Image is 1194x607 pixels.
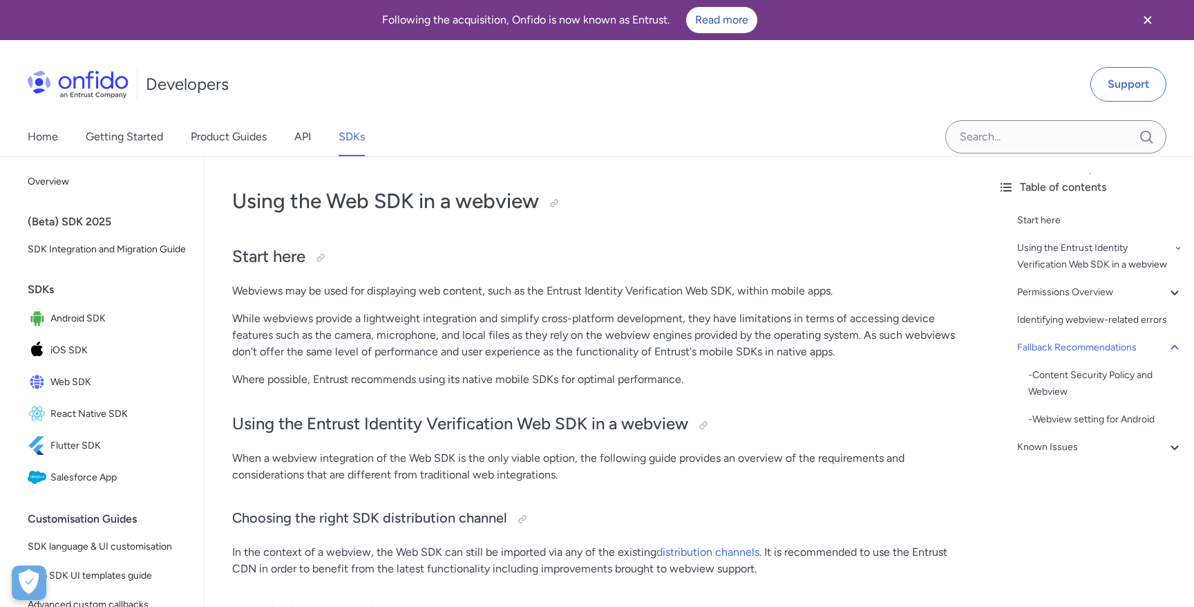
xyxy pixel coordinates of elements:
[22,562,193,590] a: Web SDK UI templates guide
[1017,240,1183,273] a: Using the Entrust Identity Verification Web SDK in a webview
[28,118,58,156] a: Home
[28,309,50,328] img: IconAndroid SDK
[1017,339,1183,356] a: Fallback Recommendations
[28,71,129,98] img: Onfido Logo
[1090,67,1166,102] a: Support
[232,283,959,299] p: Webviews may be used for displaying web content, such as the Entrust Identity Verification Web SD...
[1017,439,1183,456] a: Known Issues
[1017,312,1183,328] a: Identifying webview-related errors
[232,187,959,215] h1: Using the Web SDK in a webview
[22,463,193,493] a: IconSalesforce AppSalesforce App
[22,367,193,398] a: IconWeb SDKWeb SDK
[28,373,50,392] img: IconWeb SDK
[28,539,187,555] span: SDK language & UI customisation
[1139,12,1156,28] svg: Close banner
[945,120,1166,153] input: Onfido search input field
[28,436,50,456] img: IconFlutter SDK
[28,404,50,424] img: IconReact Native SDK
[656,545,759,559] a: distribution channels
[22,399,193,429] a: IconReact Native SDKReact Native SDK
[22,168,193,196] a: Overview
[50,341,187,360] span: iOS SDK
[146,73,229,95] h1: Developers
[50,436,187,456] span: Flutter SDK
[1028,367,1183,400] a: -Content Security Policy and Webview
[191,118,267,156] a: Product Guides
[50,404,187,424] span: React Native SDK
[28,468,50,487] img: IconSalesforce App
[339,118,365,156] a: SDKs
[28,208,198,236] div: (Beta) SDK 2025
[232,508,959,530] h3: Choosing the right SDK distribution channel
[1017,212,1183,229] a: Start here
[232,413,959,436] h2: Using the Entrust Identity Verification Web SDK in a webview
[998,179,1183,196] div: Table of contents
[22,533,193,561] a: SDK language & UI customisation
[50,373,187,392] span: Web SDK
[28,174,187,190] span: Overview
[28,341,50,360] img: IconiOS SDK
[17,7,1122,33] div: Following the acquisition, Onfido is now known as Entrust.
[28,505,198,533] div: Customisation Guides
[232,310,959,360] p: While webviews provide a lightweight integration and simplify cross-platform development, they ha...
[294,118,311,156] a: API
[1122,3,1173,37] button: Close banner
[12,566,46,600] button: Open Preferences
[50,468,187,487] span: Salesforce App
[50,309,187,328] span: Android SDK
[232,371,959,388] p: Where possible, Entrust recommends using its native mobile SDKs for optimal performance.
[232,544,959,577] p: In the context of a webview, the Web SDK can still be imported via any of the existing . It is re...
[22,236,193,263] a: SDK Integration and Migration Guide
[28,241,187,258] span: SDK Integration and Migration Guide
[22,335,193,366] a: IconiOS SDKiOS SDK
[1028,411,1183,428] a: -Webview setting for Android
[22,431,193,461] a: IconFlutter SDKFlutter SDK
[86,118,163,156] a: Getting Started
[232,450,959,483] p: When a webview integration of the Web SDK is the only viable option, the following guide provides...
[28,568,187,584] span: Web SDK UI templates guide
[232,245,959,269] h2: Start here
[28,276,198,303] div: SDKs
[1017,284,1183,301] a: Permissions Overview
[686,7,757,33] a: Read more
[1028,411,1183,428] div: - Webview setting for Android
[22,303,193,334] a: IconAndroid SDKAndroid SDK
[1028,367,1183,400] div: - Content Security Policy and Webview
[12,566,46,600] div: Cookie Preferences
